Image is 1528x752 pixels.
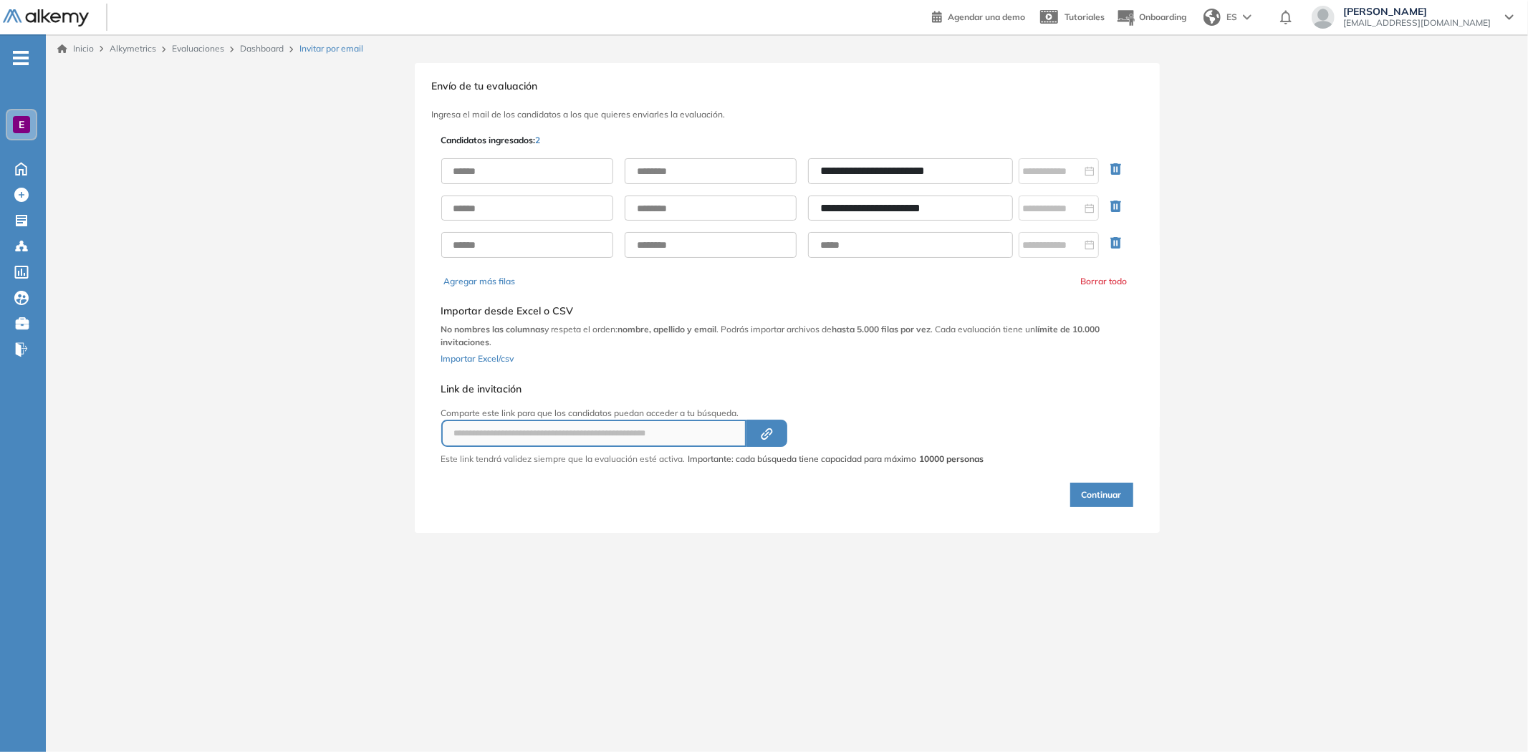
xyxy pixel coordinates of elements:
[1065,11,1105,22] span: Tutoriales
[432,80,1143,92] h3: Envío de tu evaluación
[432,110,1143,120] h3: Ingresa el mail de los candidatos a los que quieres enviarles la evaluación.
[948,11,1025,22] span: Agendar una demo
[1139,11,1186,22] span: Onboarding
[1343,17,1491,29] span: [EMAIL_ADDRESS][DOMAIN_NAME]
[1081,275,1128,288] button: Borrar todo
[19,119,24,130] span: E
[1203,9,1221,26] img: world
[1070,483,1133,507] button: Continuar
[618,324,717,334] b: nombre, apellido y email
[832,324,931,334] b: hasta 5.000 filas por vez
[1116,2,1186,33] button: Onboarding
[299,42,363,55] span: Invitar por email
[1226,11,1237,24] span: ES
[110,43,156,54] span: Alkymetrics
[1343,6,1491,17] span: [PERSON_NAME]
[920,453,984,464] strong: 10000 personas
[172,43,224,54] a: Evaluaciones
[441,323,1133,349] p: y respeta el orden: . Podrás importar archivos de . Cada evaluación tiene un .
[536,135,541,145] span: 2
[441,324,545,334] b: No nombres las columnas
[240,43,284,54] a: Dashboard
[441,453,686,466] p: Este link tendrá validez siempre que la evaluación esté activa.
[441,383,984,395] h5: Link de invitación
[932,7,1025,24] a: Agendar una demo
[441,324,1100,347] b: límite de 10.000 invitaciones
[441,134,541,147] p: Candidatos ingresados:
[441,305,1133,317] h5: Importar desde Excel o CSV
[57,42,94,55] a: Inicio
[3,9,89,27] img: Logo
[1243,14,1251,20] img: arrow
[441,349,514,366] button: Importar Excel/csv
[441,353,514,364] span: Importar Excel/csv
[13,57,29,59] i: -
[688,453,984,466] span: Importante: cada búsqueda tiene capacidad para máximo
[444,275,516,288] button: Agregar más filas
[441,407,984,420] p: Comparte este link para que los candidatos puedan acceder a tu búsqueda.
